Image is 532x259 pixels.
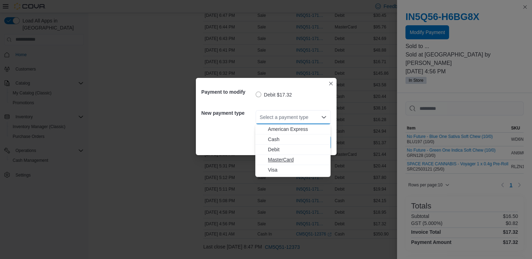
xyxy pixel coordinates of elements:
span: Debit [268,146,326,153]
button: American Express [255,124,331,134]
span: MasterCard [268,156,326,163]
div: Choose from the following options [255,124,331,175]
button: Debit [255,145,331,155]
h5: New payment type [201,106,254,120]
button: Visa [255,165,331,175]
button: Closes this modal window [327,79,335,88]
span: American Express [268,126,326,133]
span: Visa [268,166,326,173]
button: MasterCard [255,155,331,165]
button: Cash [255,134,331,145]
label: Debit $17.32 [256,91,292,99]
button: Close list of options [321,114,327,120]
h5: Payment to modify [201,85,254,99]
span: Cash [268,136,326,143]
input: Accessible screen reader label [260,113,261,121]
